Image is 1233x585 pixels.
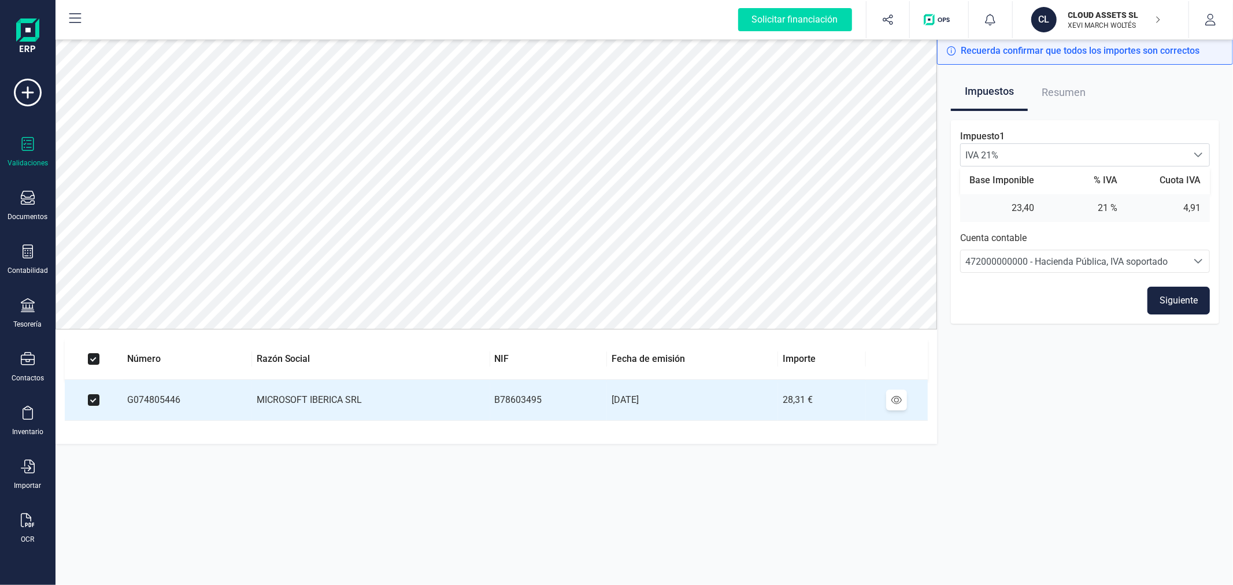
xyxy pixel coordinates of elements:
[778,339,865,380] th: Importe
[1042,74,1086,111] span: Resumen
[1188,144,1210,166] div: Seleccionar tipo de iva
[1031,7,1057,32] div: CL
[1127,202,1210,214] td: 4,91
[961,44,1199,58] span: Recuerda confirmar que todos los importes son correctos
[960,202,1043,214] td: 23,40
[961,144,1187,166] span: IVA 21%
[1043,175,1127,186] th: % IVA
[1147,287,1210,314] button: Siguiente
[21,535,35,544] div: OCR
[252,380,490,421] td: MICROSOFT IBERICA SRL
[12,373,44,383] div: Contactos
[14,320,42,329] div: Tesorería
[490,339,608,380] th: NIF
[1068,21,1161,30] p: XEVI MARCH WOLTÉS
[965,256,1168,267] span: 472000000000 - Hacienda Pública, IVA soportado
[8,212,48,221] div: Documentos
[12,427,43,436] div: Inventario
[1127,175,1210,186] th: Cuota IVA
[1027,1,1175,38] button: CLCLOUD ASSETS SLXEVI MARCH WOLTÉS
[738,8,852,31] div: Solicitar financiación
[917,1,961,38] button: Logo de OPS
[924,14,954,25] img: Logo de OPS
[123,380,252,421] td: G074805446
[16,18,39,55] img: Logo Finanedi
[607,339,778,380] th: Fecha de emisión
[960,231,1210,245] p: Cuenta contable
[123,339,252,380] th: Número
[14,481,42,490] div: Importar
[960,129,1210,143] p: Impuesto 1
[1188,250,1210,272] div: Seleccione una cuenta
[965,74,1014,109] span: Impuestos
[778,380,865,421] td: 28,31 €
[8,158,48,168] div: Validaciones
[252,339,490,380] th: Razón Social
[607,380,778,421] td: [DATE]
[8,266,48,275] div: Contabilidad
[960,175,1043,186] th: Base Imponible
[490,380,608,421] td: B78603495
[1068,9,1161,21] p: CLOUD ASSETS SL
[1043,202,1127,214] td: 21 %
[724,1,866,38] button: Solicitar financiación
